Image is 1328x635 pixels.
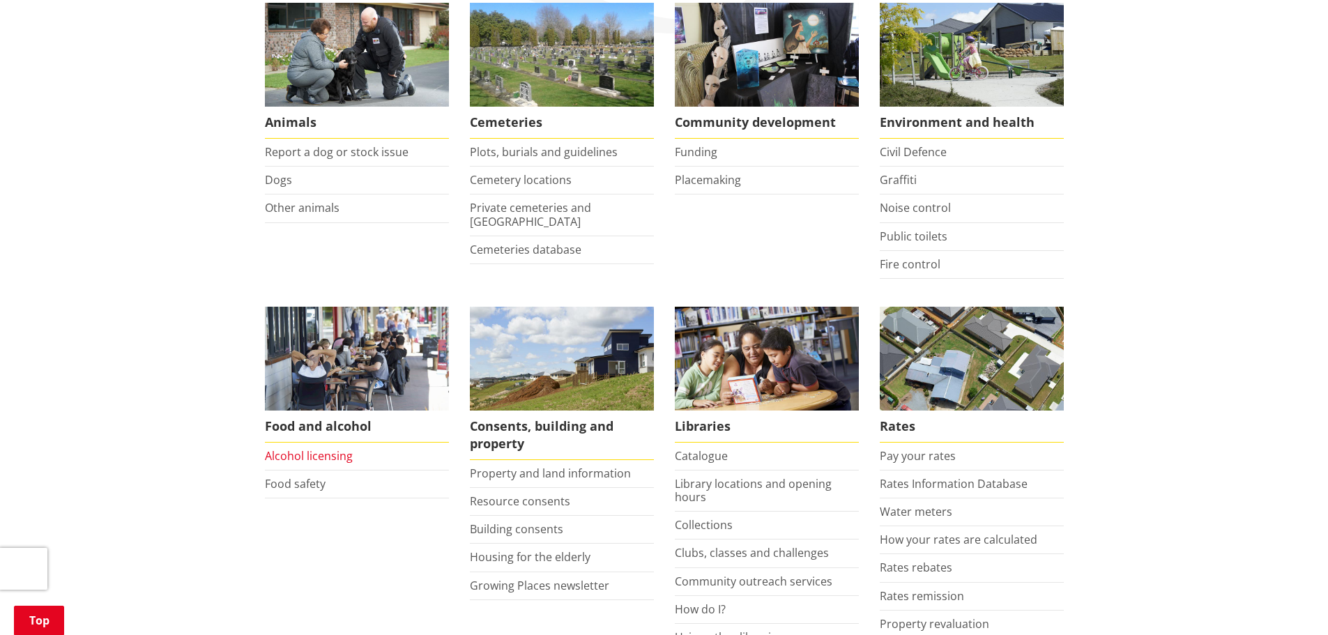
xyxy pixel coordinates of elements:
[265,107,449,139] span: Animals
[265,172,292,188] a: Dogs
[265,3,449,139] a: Waikato District Council Animal Control team Animals
[675,144,717,160] a: Funding
[675,307,859,443] a: Library membership is free to everyone who lives in the Waikato district. Libraries
[265,144,409,160] a: Report a dog or stock issue
[470,307,654,460] a: New Pokeno housing development Consents, building and property
[470,411,654,460] span: Consents, building and property
[470,3,654,139] a: Huntly Cemetery Cemeteries
[265,3,449,107] img: Animal Control
[880,532,1037,547] a: How your rates are calculated
[470,307,654,411] img: Land and property thumbnail
[675,545,829,560] a: Clubs, classes and challenges
[470,107,654,139] span: Cemeteries
[675,476,832,505] a: Library locations and opening hours
[675,602,726,617] a: How do I?
[265,200,339,215] a: Other animals
[880,229,947,244] a: Public toilets
[880,504,952,519] a: Water meters
[880,3,1064,139] a: New housing in Pokeno Environment and health
[880,307,1064,411] img: Rates-thumbnail
[675,574,832,589] a: Community outreach services
[470,242,581,257] a: Cemeteries database
[675,411,859,443] span: Libraries
[880,172,917,188] a: Graffiti
[1264,576,1314,627] iframe: Messenger Launcher
[880,107,1064,139] span: Environment and health
[470,466,631,481] a: Property and land information
[675,3,859,107] img: Matariki Travelling Suitcase Art Exhibition
[470,521,563,537] a: Building consents
[265,476,326,491] a: Food safety
[14,606,64,635] a: Top
[675,107,859,139] span: Community development
[880,588,964,604] a: Rates remission
[470,494,570,509] a: Resource consents
[470,144,618,160] a: Plots, burials and guidelines
[265,307,449,411] img: Food and Alcohol in the Waikato
[880,144,947,160] a: Civil Defence
[880,560,952,575] a: Rates rebates
[880,476,1028,491] a: Rates Information Database
[675,172,741,188] a: Placemaking
[675,307,859,411] img: Waikato District Council libraries
[470,200,591,229] a: Private cemeteries and [GEOGRAPHIC_DATA]
[880,411,1064,443] span: Rates
[265,411,449,443] span: Food and alcohol
[470,549,590,565] a: Housing for the elderly
[470,578,609,593] a: Growing Places newsletter
[880,616,989,632] a: Property revaluation
[880,3,1064,107] img: New housing in Pokeno
[880,257,940,272] a: Fire control
[675,3,859,139] a: Matariki Travelling Suitcase Art Exhibition Community development
[675,448,728,464] a: Catalogue
[470,172,572,188] a: Cemetery locations
[675,517,733,533] a: Collections
[265,307,449,443] a: Food and Alcohol in the Waikato Food and alcohol
[880,448,956,464] a: Pay your rates
[470,3,654,107] img: Huntly Cemetery
[880,200,951,215] a: Noise control
[880,307,1064,443] a: Pay your rates online Rates
[265,448,353,464] a: Alcohol licensing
